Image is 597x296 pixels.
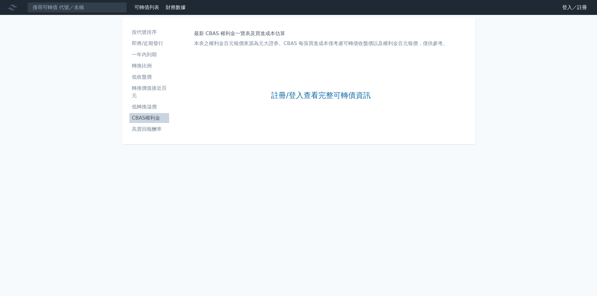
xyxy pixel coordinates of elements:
li: 低轉換溢價 [129,103,169,111]
a: 可轉債列表 [134,4,159,10]
li: 按代號排序 [129,29,169,36]
input: 搜尋可轉債 代號／名稱 [27,2,127,13]
li: 高賣回報酬率 [129,125,169,133]
a: CBAS權利金 [129,113,169,123]
li: 即將/近期發行 [129,40,169,47]
li: 轉換價值接近百元 [129,84,169,99]
a: 登入／註冊 [557,2,592,12]
li: CBAS權利金 [129,114,169,122]
a: 財務數據 [166,4,186,10]
li: 一年內到期 [129,51,169,58]
a: 低轉換溢價 [129,102,169,112]
a: 高賣回報酬率 [129,124,169,134]
a: 低收盤價 [129,72,169,82]
li: 低收盤價 [129,73,169,81]
h1: 最新 CBAS 權利金一覽表及買進成本估算 [194,30,448,37]
p: 本表之權利金百元報價來源為元大證券。CBAS 每張買進成本僅考慮可轉債收盤價以及權利金百元報價，僅供參考。 [194,40,448,47]
a: 轉換價值接近百元 [129,83,169,101]
a: 按代號排序 [129,27,169,37]
a: 轉換比例 [129,61,169,71]
a: 一年內到期 [129,50,169,60]
li: 轉換比例 [129,62,169,70]
a: 即將/近期發行 [129,39,169,48]
a: 註冊/登入查看完整可轉債資訊 [271,91,371,101]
